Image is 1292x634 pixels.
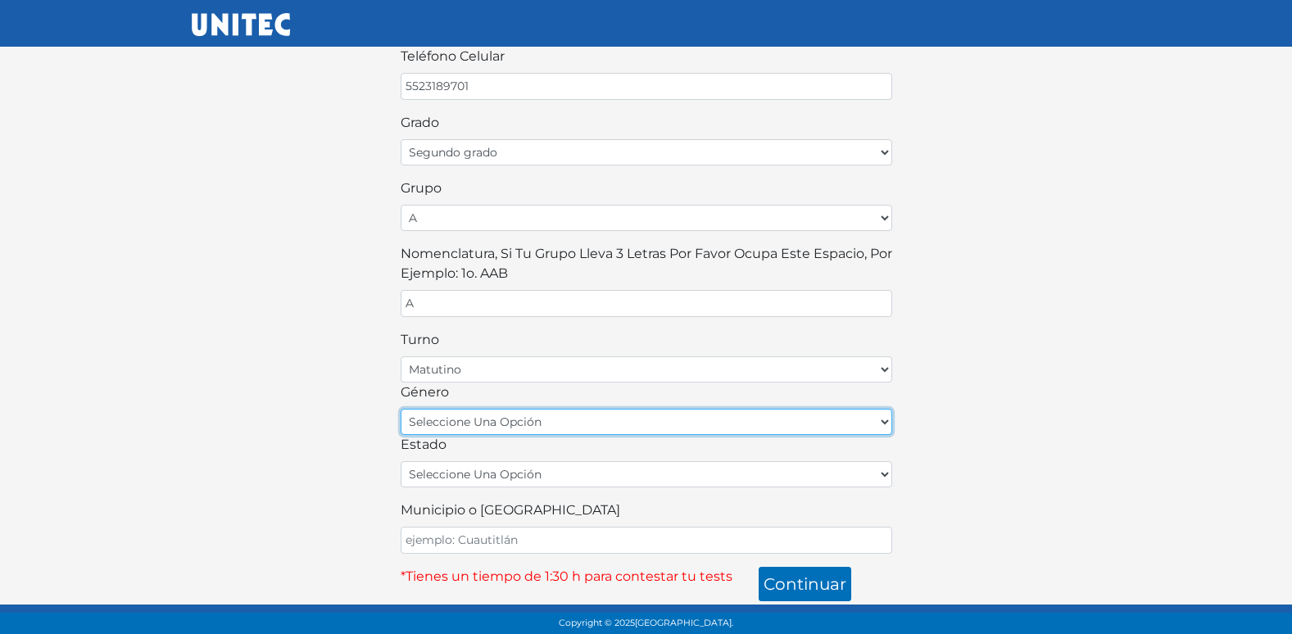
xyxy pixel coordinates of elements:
[401,47,505,66] label: teléfono celular
[401,113,439,133] label: Grado
[192,13,290,36] img: UNITEC
[401,244,892,283] label: Nomenclatura, si tu grupo lleva 3 letras por favor ocupa este espacio, por ejemplo: 1o. AAB
[759,567,851,601] button: continuar
[401,73,892,100] input: ejemplo: 5553259000
[401,290,892,317] input: ejemplo: N/A
[635,618,733,628] span: [GEOGRAPHIC_DATA].
[401,330,439,350] label: turno
[401,435,447,455] label: estado
[401,179,442,198] label: Grupo
[401,383,449,402] label: género
[401,567,892,586] p: *Tienes un tiempo de 1:30 h para contestar tu tests
[401,500,620,520] label: Municipio o [GEOGRAPHIC_DATA]
[401,527,892,554] input: ejemplo: Cuautitlán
